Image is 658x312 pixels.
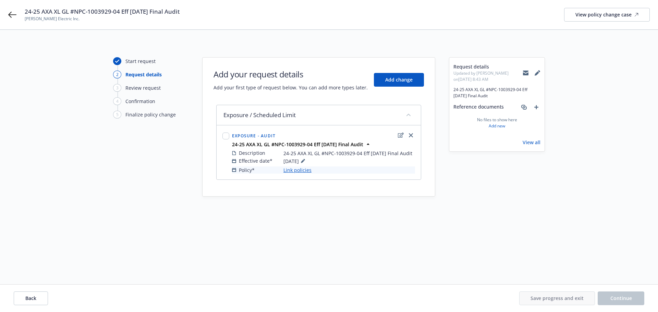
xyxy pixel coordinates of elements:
div: Review request [125,84,161,91]
span: Continue [610,295,632,301]
a: edit [397,131,405,139]
button: Continue [598,291,644,305]
div: 4 [113,97,121,105]
a: close [407,131,415,139]
div: Request details [125,71,162,78]
span: Exposure / Scheduled Limit [223,111,296,119]
div: 2 [113,71,121,78]
div: Start request [125,58,156,65]
span: Back [25,295,36,301]
span: Description [239,149,265,157]
span: Reference documents [453,103,504,111]
span: No files to show here [477,117,517,123]
span: [PERSON_NAME] Electric Inc. [25,16,180,22]
div: Finalize policy change [125,111,176,118]
span: 24-25 AXA XL GL #NPC-1003929-04 Eff [DATE] Final Audit [25,8,180,16]
button: collapse content [403,109,414,120]
a: View policy change case [564,8,650,22]
div: 3 [113,84,121,92]
a: Link policies [283,166,312,174]
span: Request details [453,63,523,70]
button: Add change [374,73,424,87]
div: 5 [113,111,121,118]
button: Save progress and exit [519,291,595,305]
span: 24-25 AXA XL GL #NPC-1003929-04 Eff [DATE] Final Audit [453,87,540,99]
strong: 24-25 AXA XL GL #NPC-1003929-04 Eff [DATE] Final Audit [232,141,363,148]
div: View policy change case [575,8,638,21]
span: [DATE] [283,157,307,165]
span: Add your first type of request below. You can add more types later. [214,84,368,91]
button: Back [14,291,48,305]
a: add [532,103,540,111]
span: 24-25 AXA XL GL #NPC-1003929-04 Eff [DATE] Final Audit [283,150,412,157]
span: Policy* [239,166,255,174]
a: Add new [489,123,505,129]
h1: Add your request details [214,68,368,80]
span: Exposure - Audit [232,133,276,139]
span: Add change [385,76,413,83]
span: Updated by [PERSON_NAME] on [DATE] 8:43 AM [453,70,523,83]
div: Confirmation [125,98,155,105]
a: View all [523,139,540,146]
a: associate [520,103,528,111]
span: Effective date* [239,157,272,164]
div: Exposure / Scheduled Limitcollapse content [217,105,421,125]
span: Save progress and exit [531,295,584,301]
